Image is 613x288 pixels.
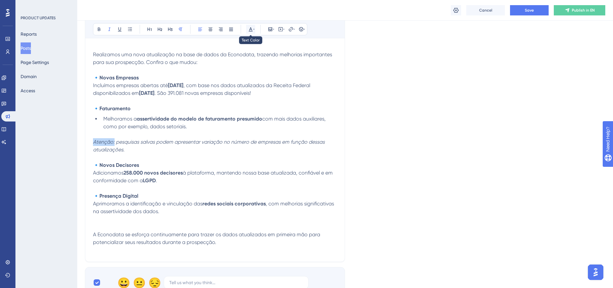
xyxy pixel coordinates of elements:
span: com mais dados auxiliares, como por exemplo, dados setoriais. [103,116,327,130]
strong: [DATE] [139,90,154,96]
span: 🔹 [93,162,99,168]
input: Tell us what you think... [169,279,303,286]
span: Adicionamos [93,170,124,176]
span: Incluímos empresas abertas até [93,82,168,88]
iframe: UserGuiding AI Assistant Launcher [586,263,605,282]
span: Publish in EN [572,8,595,13]
strong: [DATE] [168,82,183,88]
span: Aprimoramos a identificação e vinculação das [93,201,202,207]
strong: Faturamento [99,105,131,112]
button: Save [510,5,549,15]
span: , com base nos dados atualizados da Receita Federal disponibilizados em [93,82,311,96]
span: Need Help? [15,2,40,9]
span: . [156,177,157,184]
span: à plataforma, mantendo nossa base atualizada, confiável e em conformidade com a [93,170,334,184]
span: 🔹 [93,193,99,199]
button: Posts [21,42,31,54]
button: Access [21,85,35,96]
strong: Novas Empresas [99,75,139,81]
span: Melhoramos a [103,116,137,122]
span: Save [525,8,534,13]
strong: 258.000 novos decisores [124,170,183,176]
strong: Novos Decisores [99,162,139,168]
strong: assertividade do modelo de faturamento presumido [137,116,262,122]
em: Atenção: pesquisas salvas podem apresentar variação no número de empresas em função dessas atuali... [93,139,326,153]
span: Realizamos uma nova atualização na base de dados da Econodata, trazendo melhorias importantes par... [93,51,333,65]
button: Page Settings [21,57,49,68]
button: Publish in EN [554,5,605,15]
strong: redes sociais corporativas [202,201,266,207]
button: Domain [21,71,37,82]
div: 😐 [133,277,143,288]
strong: Presença Digital [99,193,138,199]
span: Cancel [479,8,492,13]
button: Cancel [466,5,505,15]
div: 😔 [148,277,159,288]
span: A Econodata se esforça continuamente para trazer os dados atualizados em primeira mão para potenc... [93,231,321,245]
span: 🔹 [93,75,99,81]
div: 😀 [117,277,128,288]
button: Reports [21,28,37,40]
div: PRODUCT UPDATES [21,15,56,21]
span: . São 391.081 novas empresas disponíveis! [154,90,251,96]
span: 🔹 [93,105,99,112]
strong: LGPD [143,177,156,184]
span: , com melhorias significativas na assertividade dos dados. [93,201,335,214]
